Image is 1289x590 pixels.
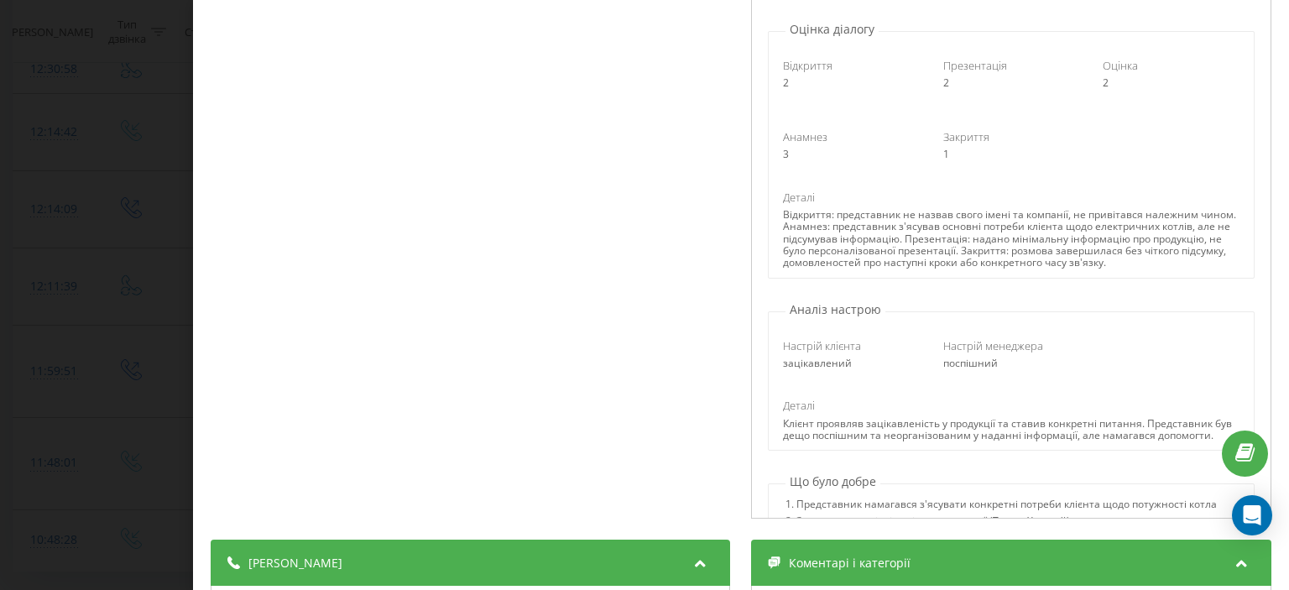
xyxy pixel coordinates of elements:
span: Деталі [784,398,816,413]
div: поспішний [943,358,1079,369]
div: Open Intercom Messenger [1232,495,1272,535]
span: Коментарі і категорії [790,555,911,572]
span: [PERSON_NAME] [248,555,342,572]
div: Клієнт проявляв зацікавленість у продукції та ставив конкретні питання. Представник був дещо посп... [784,418,1239,442]
p: Оцінка діалогу [786,21,879,38]
div: зацікавлений [784,358,920,369]
div: 2 [943,77,1079,89]
div: Відкриття: представник не назвав свого імені та компанії, не привітався належним чином. Анамнез: ... [784,209,1239,269]
span: Оцінка [1104,58,1139,73]
div: 2 [784,77,920,89]
span: Настрій клієнта [784,338,862,353]
span: Закриття [943,129,989,144]
span: Настрій менеджера [943,338,1043,353]
div: 3 [784,149,920,160]
div: 2 [1104,77,1239,89]
span: Презентація [943,58,1007,73]
p: Що було добре [786,473,881,490]
div: 1. Представник намагався з'ясувати конкретні потреби клієнта щодо потужності котла [786,499,1218,514]
span: Анамнез [784,129,828,144]
div: 2. Запропонував різні варіанти продукції (Тенко, Хюндай) [786,515,1218,531]
span: Деталі [784,190,816,205]
p: Аналіз настрою [786,301,886,318]
span: Відкриття [784,58,833,73]
div: 1 [943,149,1079,160]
